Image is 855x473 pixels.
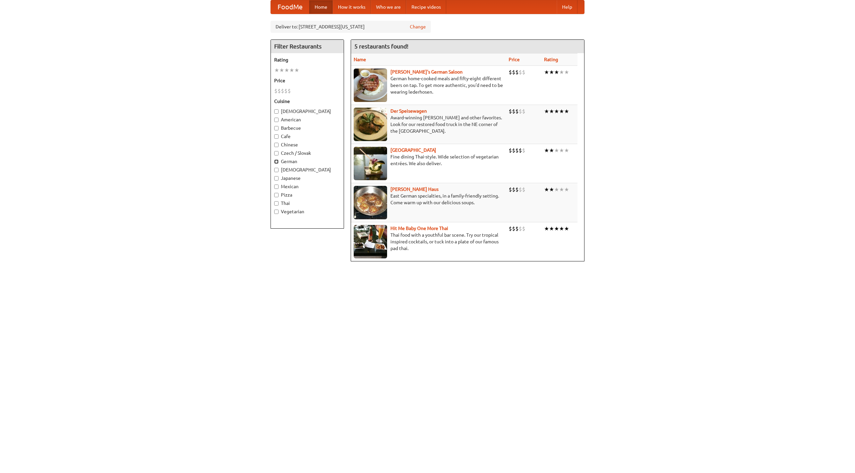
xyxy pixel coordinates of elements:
li: $ [519,147,522,154]
a: Hit Me Baby One More Thai [390,226,448,231]
label: [DEMOGRAPHIC_DATA] [274,166,340,173]
a: Help [557,0,577,14]
li: ★ [559,147,564,154]
p: East German specialties, in a family-friendly setting. Come warm up with our delicious soups. [354,193,503,206]
li: ★ [274,67,279,74]
a: Home [309,0,333,14]
li: ★ [549,108,554,115]
li: $ [288,87,291,95]
p: Thai food with a youthful bar scene. Try our tropical inspired cocktails, or tuck into a plate of... [354,232,503,252]
li: $ [519,108,522,115]
input: Vegetarian [274,210,279,214]
li: $ [519,69,522,76]
li: ★ [554,108,559,115]
li: ★ [554,147,559,154]
img: satay.jpg [354,147,387,180]
input: German [274,159,279,164]
li: $ [509,108,512,115]
li: $ [509,225,512,232]
a: Rating [544,57,558,62]
li: ★ [549,186,554,193]
li: ★ [564,108,569,115]
label: Chinese [274,141,340,148]
li: ★ [564,69,569,76]
input: Pizza [274,193,279,197]
li: ★ [294,67,299,74]
h4: Filter Restaurants [271,40,344,53]
input: Mexican [274,185,279,189]
li: $ [515,69,519,76]
label: Cafe [274,133,340,140]
img: esthers.jpg [354,69,387,102]
li: $ [509,69,512,76]
li: $ [522,225,525,232]
li: $ [509,186,512,193]
li: $ [278,87,281,95]
li: ★ [559,186,564,193]
li: $ [522,186,525,193]
li: $ [512,186,515,193]
li: ★ [544,186,549,193]
h5: Rating [274,56,340,63]
li: ★ [549,225,554,232]
input: [DEMOGRAPHIC_DATA] [274,168,279,172]
label: American [274,116,340,123]
li: ★ [279,67,284,74]
li: ★ [289,67,294,74]
li: $ [512,69,515,76]
label: Mexican [274,183,340,190]
a: [PERSON_NAME]'s German Saloon [390,69,463,75]
label: Thai [274,200,340,207]
li: ★ [549,69,554,76]
li: ★ [564,225,569,232]
li: $ [515,147,519,154]
input: Japanese [274,176,279,181]
label: [DEMOGRAPHIC_DATA] [274,108,340,115]
li: ★ [554,225,559,232]
li: $ [515,108,519,115]
li: $ [519,225,522,232]
li: ★ [544,108,549,115]
input: Thai [274,201,279,206]
li: $ [522,147,525,154]
ng-pluralize: 5 restaurants found! [354,43,408,49]
input: Chinese [274,143,279,147]
a: FoodMe [271,0,309,14]
label: German [274,158,340,165]
li: ★ [544,147,549,154]
a: Who we are [371,0,406,14]
label: Vegetarian [274,208,340,215]
li: ★ [284,67,289,74]
a: Der Speisewagen [390,108,427,114]
label: Czech / Slovak [274,150,340,156]
label: Pizza [274,192,340,198]
li: ★ [559,69,564,76]
li: $ [509,147,512,154]
li: ★ [559,225,564,232]
li: $ [519,186,522,193]
a: Name [354,57,366,62]
li: $ [284,87,288,95]
img: babythai.jpg [354,225,387,258]
a: [GEOGRAPHIC_DATA] [390,147,436,153]
a: Price [509,57,520,62]
label: Japanese [274,175,340,182]
li: $ [522,108,525,115]
a: How it works [333,0,371,14]
li: $ [512,225,515,232]
a: Recipe videos [406,0,446,14]
li: $ [512,147,515,154]
img: speisewagen.jpg [354,108,387,141]
input: American [274,118,279,122]
li: ★ [544,69,549,76]
li: ★ [549,147,554,154]
li: $ [515,225,519,232]
label: Barbecue [274,125,340,131]
li: ★ [564,186,569,193]
li: ★ [554,186,559,193]
a: [PERSON_NAME] Haus [390,187,439,192]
